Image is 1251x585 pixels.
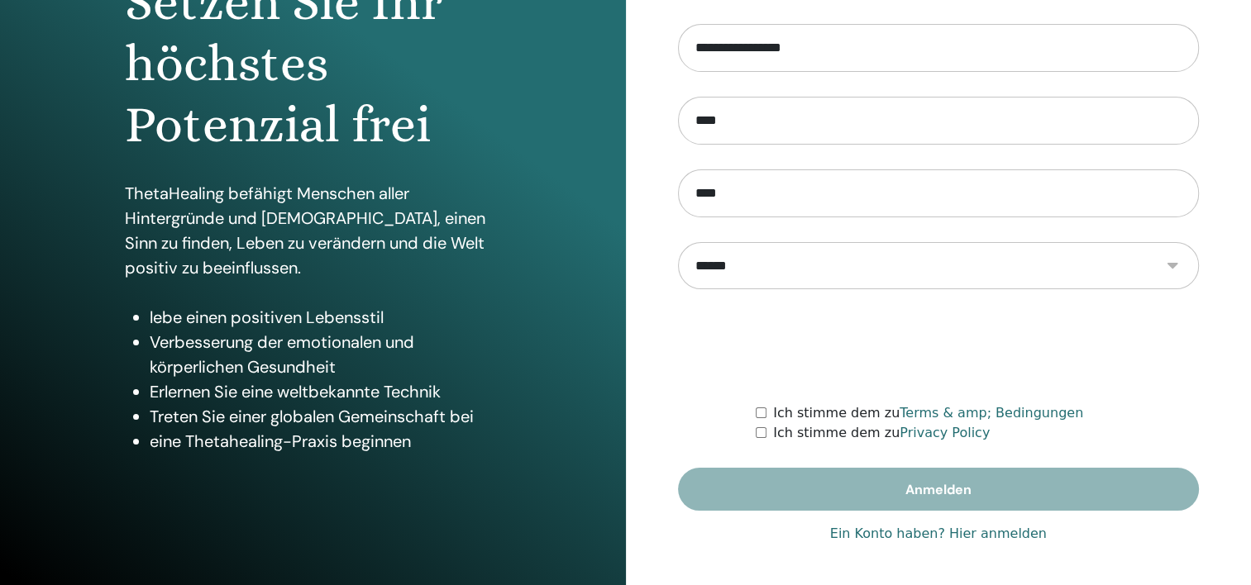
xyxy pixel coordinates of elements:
[150,330,500,379] li: Verbesserung der emotionalen und körperlichen Gesundheit
[150,429,500,454] li: eine Thetahealing-Praxis beginnen
[830,524,1047,544] a: Ein Konto haben? Hier anmelden
[150,404,500,429] li: Treten Sie einer globalen Gemeinschaft bei
[900,405,1083,421] a: Terms & amp; Bedingungen
[150,305,500,330] li: lebe einen positiven Lebensstil
[900,425,990,440] a: Privacy Policy
[150,379,500,404] li: Erlernen Sie eine weltbekannte Technik
[125,181,500,280] p: ThetaHealing befähigt Menschen aller Hintergründe und [DEMOGRAPHIC_DATA], einen Sinn zu finden, L...
[773,423,990,443] label: Ich stimme dem zu
[813,314,1064,378] iframe: reCAPTCHA
[773,403,1083,423] label: Ich stimme dem zu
